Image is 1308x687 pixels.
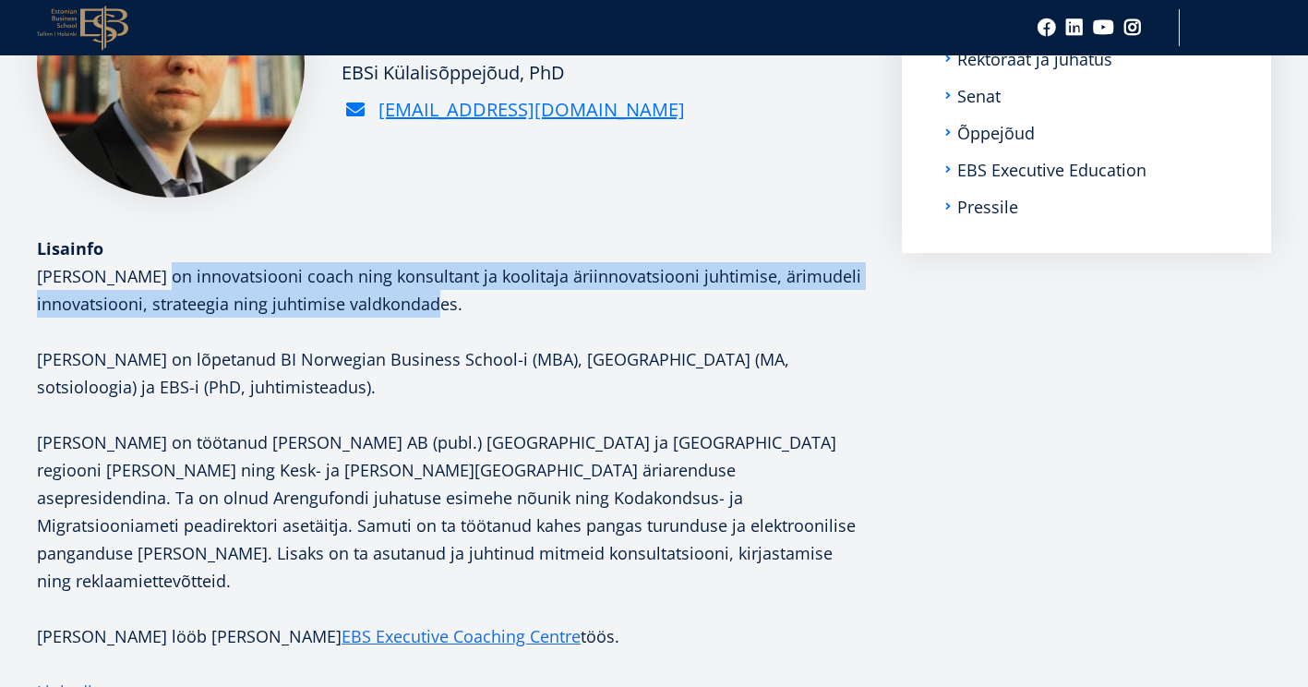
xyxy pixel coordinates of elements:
[957,124,1035,142] a: Õppejõud
[37,431,856,592] span: [PERSON_NAME] on töötanud [PERSON_NAME] AB (publ.) [GEOGRAPHIC_DATA] ja [GEOGRAPHIC_DATA] regioon...
[1123,18,1142,37] a: Instagram
[1038,18,1056,37] a: Facebook
[37,235,865,262] div: Lisainfo
[1065,18,1084,37] a: Linkedin
[957,161,1146,179] a: EBS Executive Education
[957,198,1018,216] a: Pressile
[378,96,685,124] a: [EMAIL_ADDRESS][DOMAIN_NAME]
[37,265,861,315] span: [PERSON_NAME] on innovatsiooni coach ning konsultant ja koolitaja äriinnovatsiooni juhtimise, äri...
[957,87,1001,105] a: Senat
[37,622,865,678] p: [PERSON_NAME] lööb [PERSON_NAME] töös.
[342,622,581,650] a: EBS Executive Coaching Centre
[342,59,685,87] div: EBSi Külalisõppejõud, PhD
[37,348,789,398] span: [PERSON_NAME] on lõpetanud BI Norwegian Business School-i (MBA), [GEOGRAPHIC_DATA] (MA, sotsioloo...
[1093,18,1114,37] a: Youtube
[957,50,1112,68] a: Rektoraat ja juhatus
